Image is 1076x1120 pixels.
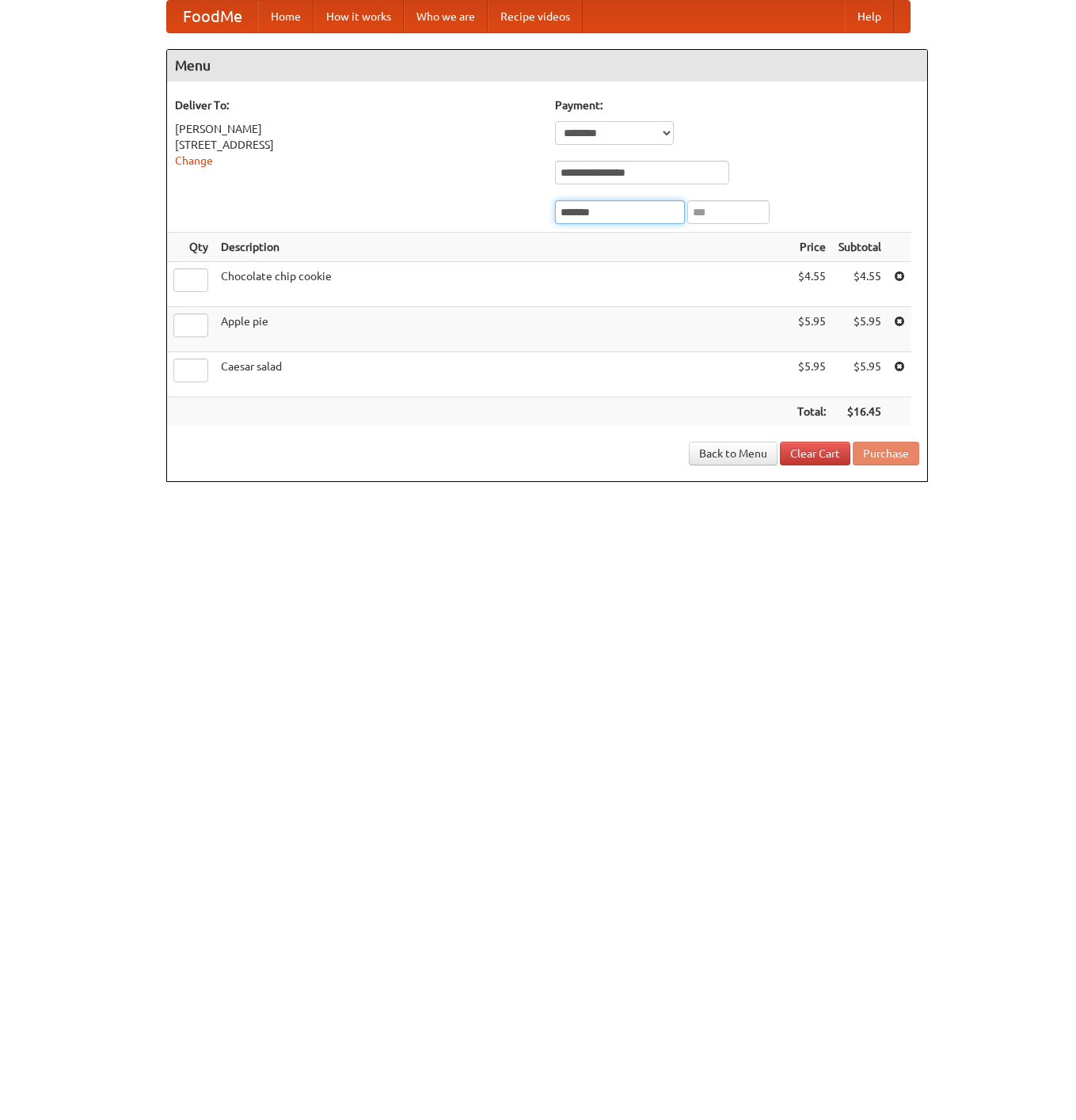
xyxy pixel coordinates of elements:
[832,352,888,397] td: $5.95
[853,442,919,465] button: Purchase
[488,1,583,32] a: Recipe videos
[791,307,832,352] td: $5.95
[845,1,894,32] a: Help
[167,50,927,82] h4: Menu
[791,352,832,397] td: $5.95
[215,262,791,307] td: Chocolate chip cookie
[832,307,888,352] td: $5.95
[175,121,539,137] div: [PERSON_NAME]
[167,1,258,32] a: FoodMe
[167,233,215,262] th: Qty
[215,233,791,262] th: Description
[258,1,314,32] a: Home
[832,233,888,262] th: Subtotal
[791,233,832,262] th: Price
[175,137,539,153] div: [STREET_ADDRESS]
[791,397,832,427] th: Total:
[780,442,850,465] a: Clear Cart
[404,1,488,32] a: Who we are
[689,442,778,465] a: Back to Menu
[215,307,791,352] td: Apple pie
[791,262,832,307] td: $4.55
[555,97,919,113] h5: Payment:
[215,352,791,397] td: Caesar salad
[832,397,888,427] th: $16.45
[314,1,404,32] a: How it works
[175,97,539,113] h5: Deliver To:
[175,154,213,167] a: Change
[832,262,888,307] td: $4.55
